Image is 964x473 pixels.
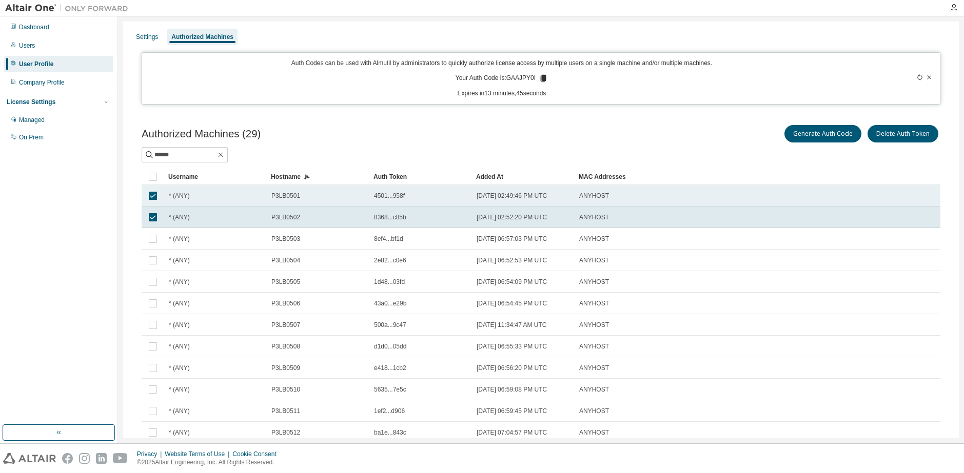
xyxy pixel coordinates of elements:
[477,428,547,437] span: [DATE] 07:04:57 PM UTC
[113,453,128,464] img: youtube.svg
[579,364,609,372] span: ANYHOST
[374,321,406,329] span: 500a...9c47
[169,278,190,286] span: * (ANY)
[476,169,570,185] div: Added At
[165,450,232,458] div: Website Terms of Use
[271,407,300,415] span: P3LB0511
[169,342,190,351] span: * (ANY)
[19,42,35,50] div: Users
[374,428,406,437] span: ba1e...843c
[142,128,261,140] span: Authorized Machines (29)
[868,125,938,142] button: Delete Auth Token
[3,453,56,464] img: altair_logo.svg
[271,278,300,286] span: P3LB0505
[271,192,300,200] span: P3LB0501
[169,235,190,243] span: * (ANY)
[271,321,300,329] span: P3LB0507
[271,342,300,351] span: P3LB0508
[374,364,406,372] span: e418...1cb2
[374,192,405,200] span: 4501...958f
[477,299,547,307] span: [DATE] 06:54:45 PM UTC
[19,133,44,141] div: On Prem
[374,299,406,307] span: 43a0...e29b
[19,78,65,87] div: Company Profile
[784,125,861,142] button: Generate Auth Code
[477,256,547,264] span: [DATE] 06:52:53 PM UTC
[168,169,263,185] div: Username
[579,169,828,185] div: MAC Addresses
[5,3,133,13] img: Altair One
[579,213,609,221] span: ANYHOST
[374,256,406,264] span: 2e82...c0e6
[374,385,406,394] span: 5635...7e5c
[271,256,300,264] span: P3LB0504
[579,192,609,200] span: ANYHOST
[477,321,547,329] span: [DATE] 11:34:47 AM UTC
[171,33,233,41] div: Authorized Machines
[579,407,609,415] span: ANYHOST
[374,235,403,243] span: 8ef4...bf1d
[477,213,547,221] span: [DATE] 02:52:20 PM UTC
[79,453,90,464] img: instagram.svg
[19,60,53,68] div: User Profile
[579,299,609,307] span: ANYHOST
[477,342,547,351] span: [DATE] 06:55:33 PM UTC
[169,364,190,372] span: * (ANY)
[19,23,49,31] div: Dashboard
[148,89,855,98] p: Expires in 13 minutes, 45 seconds
[232,450,282,458] div: Cookie Consent
[137,450,165,458] div: Privacy
[579,321,609,329] span: ANYHOST
[169,299,190,307] span: * (ANY)
[579,235,609,243] span: ANYHOST
[579,428,609,437] span: ANYHOST
[169,428,190,437] span: * (ANY)
[169,256,190,264] span: * (ANY)
[271,364,300,372] span: P3LB0509
[477,278,547,286] span: [DATE] 06:54:09 PM UTC
[19,116,45,124] div: Managed
[271,235,300,243] span: P3LB0503
[169,385,190,394] span: * (ANY)
[456,74,548,83] p: Your Auth Code is: GAAJPY0I
[137,458,283,467] p: © 2025 Altair Engineering, Inc. All Rights Reserved.
[62,453,73,464] img: facebook.svg
[579,385,609,394] span: ANYHOST
[96,453,107,464] img: linkedin.svg
[271,169,365,185] div: Hostname
[477,235,547,243] span: [DATE] 06:57:03 PM UTC
[148,59,855,68] p: Auth Codes can be used with Almutil by administrators to quickly authorize license access by mult...
[477,192,547,200] span: [DATE] 02:49:46 PM UTC
[374,342,406,351] span: d1d0...05dd
[169,321,190,329] span: * (ANY)
[374,407,405,415] span: 1ef2...d906
[136,33,158,41] div: Settings
[477,385,547,394] span: [DATE] 06:59:08 PM UTC
[579,256,609,264] span: ANYHOST
[271,428,300,437] span: P3LB0512
[374,213,406,221] span: 8368...c85b
[169,407,190,415] span: * (ANY)
[477,407,547,415] span: [DATE] 06:59:45 PM UTC
[579,278,609,286] span: ANYHOST
[169,192,190,200] span: * (ANY)
[374,278,405,286] span: 1d48...03fd
[169,213,190,221] span: * (ANY)
[271,213,300,221] span: P3LB0502
[7,98,55,106] div: License Settings
[579,342,609,351] span: ANYHOST
[271,385,300,394] span: P3LB0510
[477,364,547,372] span: [DATE] 06:56:20 PM UTC
[271,299,300,307] span: P3LB0506
[373,169,468,185] div: Auth Token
